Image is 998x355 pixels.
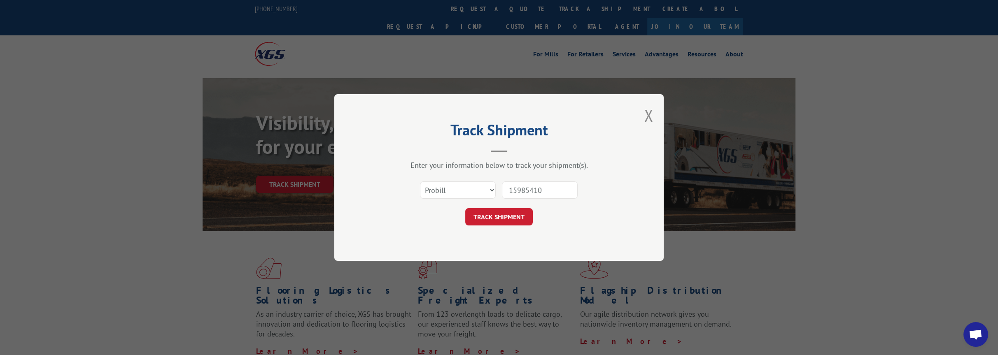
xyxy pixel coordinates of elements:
[963,322,988,347] div: Open chat
[375,160,623,170] div: Enter your information below to track your shipment(s).
[375,124,623,140] h2: Track Shipment
[502,181,578,199] input: Number(s)
[644,104,653,126] button: Close modal
[465,208,533,225] button: TRACK SHIPMENT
